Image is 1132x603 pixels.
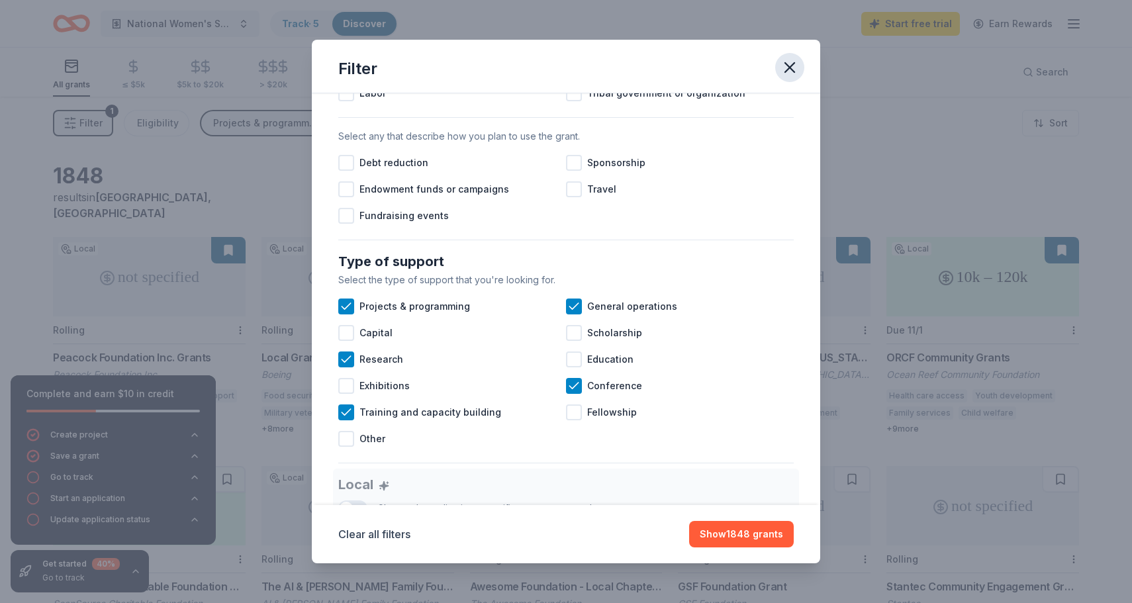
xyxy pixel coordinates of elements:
[359,378,410,394] span: Exhibitions
[359,299,470,314] span: Projects & programming
[338,58,377,79] div: Filter
[338,526,410,542] button: Clear all filters
[587,181,616,197] span: Travel
[338,272,794,288] div: Select the type of support that you're looking for.
[359,208,449,224] span: Fundraising events
[587,404,637,420] span: Fellowship
[587,351,634,367] span: Education
[359,431,385,447] span: Other
[359,181,509,197] span: Endowment funds or campaigns
[587,325,642,341] span: Scholarship
[359,325,393,341] span: Capital
[338,251,794,272] div: Type of support
[338,128,794,144] div: Select any that describe how you plan to use the grant.
[587,155,645,171] span: Sponsorship
[587,85,745,101] span: Tribal government or organization
[359,85,386,101] span: Labor
[587,378,642,394] span: Conference
[359,155,428,171] span: Debt reduction
[359,351,403,367] span: Research
[587,299,677,314] span: General operations
[689,521,794,547] button: Show1848 grants
[359,404,501,420] span: Training and capacity building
